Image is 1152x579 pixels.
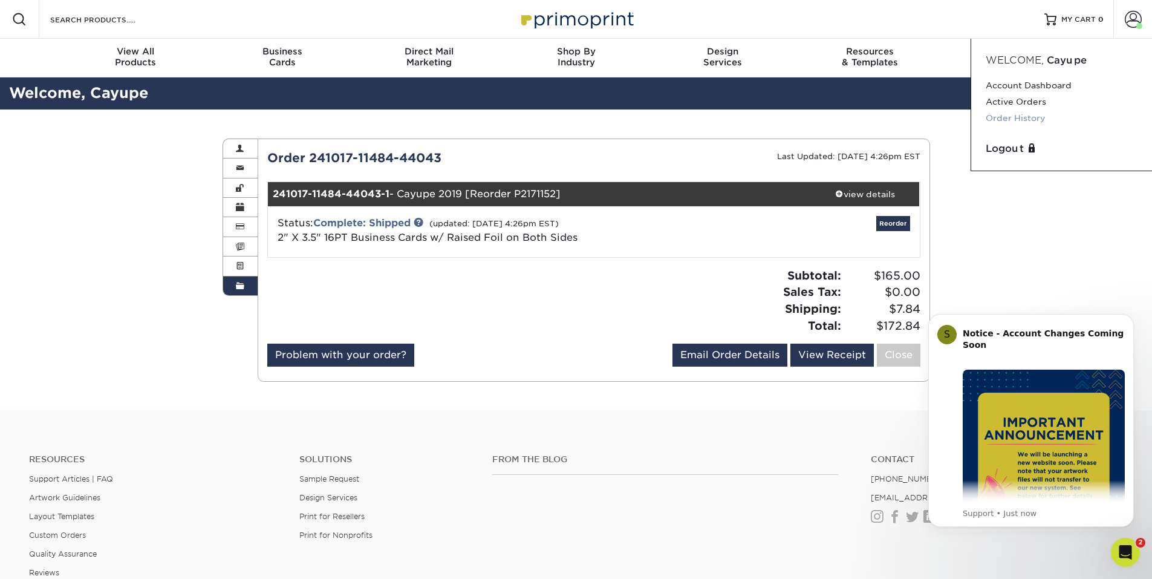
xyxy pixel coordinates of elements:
strong: 241017-11484-44043-1 [273,188,389,200]
a: Account Dashboard [986,77,1137,94]
small: Last Updated: [DATE] 4:26pm EST [777,152,920,161]
span: Shop By [503,46,649,57]
span: 2" X 3.5" 16PT Business Cards w/ Raised Foil on Both Sides [278,232,578,243]
span: View All [62,46,209,57]
span: $172.84 [845,318,920,335]
span: MY CART [1061,15,1096,25]
a: Custom Orders [29,531,86,540]
span: Design [649,46,796,57]
div: Industry [503,46,649,68]
a: Layout Templates [29,512,94,521]
a: Support Articles | FAQ [29,474,113,483]
strong: Total: [808,319,841,332]
div: Status: [268,216,702,245]
div: Marketing [356,46,503,68]
span: Direct Mail [356,46,503,57]
a: Resources& Templates [796,39,943,77]
a: Sample Request [299,474,359,483]
span: $0.00 [845,284,920,301]
a: Contact [871,454,1123,465]
a: Reorder [876,216,910,231]
a: Design Services [299,493,357,502]
input: SEARCH PRODUCTS..... [49,12,167,27]
a: Problem with your order? [267,344,414,367]
a: Complete: Shipped [313,217,411,229]
a: [EMAIL_ADDRESS][DOMAIN_NAME] [871,493,1015,502]
span: 2 [1136,538,1145,548]
a: View AllProducts [62,39,209,77]
span: Resources [796,46,943,57]
div: & Templates [796,46,943,68]
span: 0 [1098,15,1104,24]
a: Email Order Details [672,344,787,367]
iframe: Intercom notifications message [910,299,1152,573]
a: BusinessCards [209,39,356,77]
a: Close [877,344,920,367]
a: View Receipt [790,344,874,367]
span: Cayupe [1047,54,1087,66]
span: $7.84 [845,301,920,318]
a: Direct MailMarketing [356,39,503,77]
div: view details [811,188,920,200]
strong: Sales Tax: [783,285,841,298]
small: (updated: [DATE] 4:26pm EST) [429,219,559,228]
span: Contact [943,46,1090,57]
a: Order History [986,110,1137,126]
a: Shop ByIndustry [503,39,649,77]
img: Primoprint [516,6,637,32]
h4: Resources [29,454,281,465]
div: - Cayupe 2019 [Reorder P2171152] [268,182,811,206]
a: Artwork Guidelines [29,493,100,502]
div: & Support [943,46,1090,68]
a: Contact& Support [943,39,1090,77]
a: view details [811,182,920,206]
a: DesignServices [649,39,796,77]
div: Order 241017-11484-44043 [258,149,594,167]
a: [PHONE_NUMBER] [871,474,946,483]
strong: Shipping: [785,302,841,315]
h4: Solutions [299,454,474,465]
h4: From the Blog [492,454,838,465]
strong: Subtotal: [787,269,841,282]
a: Logout [986,142,1137,156]
div: Products [62,46,209,68]
span: Business [209,46,356,57]
span: Welcome, [986,54,1044,66]
a: Print for Nonprofits [299,531,373,540]
div: Cards [209,46,356,68]
iframe: Intercom live chat [1111,538,1140,567]
span: $165.00 [845,267,920,284]
a: Active Orders [986,94,1137,110]
a: Print for Resellers [299,512,365,521]
div: Services [649,46,796,68]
